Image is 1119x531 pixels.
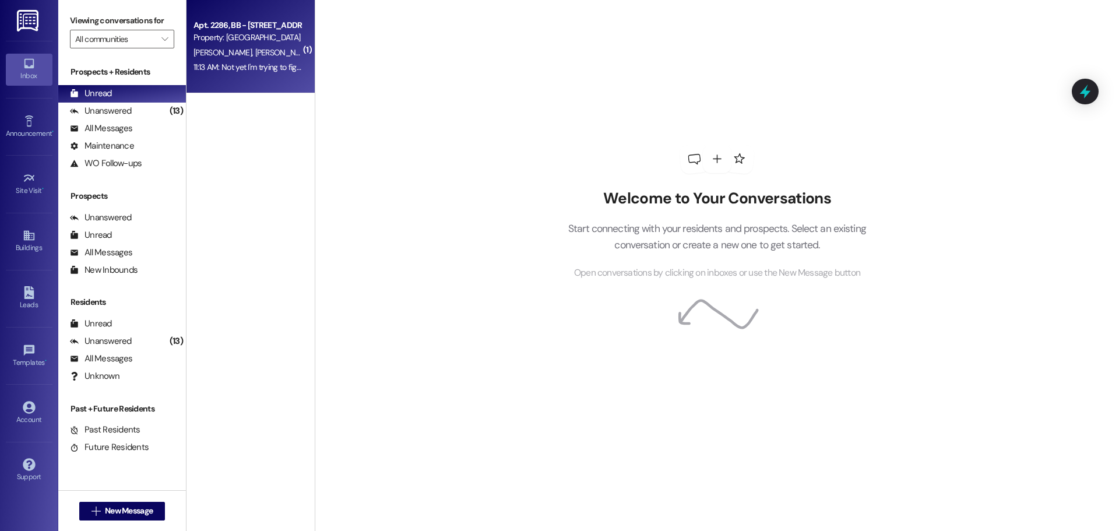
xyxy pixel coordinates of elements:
div: Maintenance [70,140,134,152]
h2: Welcome to Your Conversations [550,189,884,208]
div: 11:13 AM: Not yet I'm trying to figure out how long it's going to take to move everything over th... [193,62,652,72]
label: Viewing conversations for [70,12,174,30]
div: Prospects [58,190,186,202]
a: Leads [6,283,52,314]
span: • [45,357,47,365]
div: Unread [70,318,112,330]
a: Support [6,455,52,486]
div: Unanswered [70,105,132,117]
div: Future Residents [70,441,149,453]
div: WO Follow-ups [70,157,142,170]
input: All communities [75,30,156,48]
div: All Messages [70,353,132,365]
span: New Message [105,505,153,517]
p: Start connecting with your residents and prospects. Select an existing conversation or create a n... [550,220,884,254]
div: Unread [70,229,112,241]
div: Unanswered [70,335,132,347]
a: Site Visit • [6,168,52,200]
span: [PERSON_NAME][GEOGRAPHIC_DATA] [255,47,387,58]
span: [PERSON_NAME] [193,47,255,58]
a: Account [6,398,52,429]
div: Unknown [70,370,119,382]
span: • [52,128,54,136]
div: Unread [70,87,112,100]
div: Apt. 2286, BB - [STREET_ADDRESS] [193,19,301,31]
a: Templates • [6,340,52,372]
a: Buildings [6,226,52,257]
div: (13) [167,332,186,350]
i:  [92,507,100,516]
div: New Inbounds [70,264,138,276]
div: Unanswered [70,212,132,224]
div: (13) [167,102,186,120]
div: All Messages [70,247,132,259]
div: Prospects + Residents [58,66,186,78]
div: Past Residents [70,424,140,436]
div: Past + Future Residents [58,403,186,415]
span: • [42,185,44,193]
div: All Messages [70,122,132,135]
span: Open conversations by clicking on inboxes or use the New Message button [574,266,860,280]
div: Property: [GEOGRAPHIC_DATA] [193,31,301,44]
img: ResiDesk Logo [17,10,41,31]
a: Inbox [6,54,52,85]
button: New Message [79,502,166,521]
i:  [161,34,168,44]
div: Residents [58,296,186,308]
